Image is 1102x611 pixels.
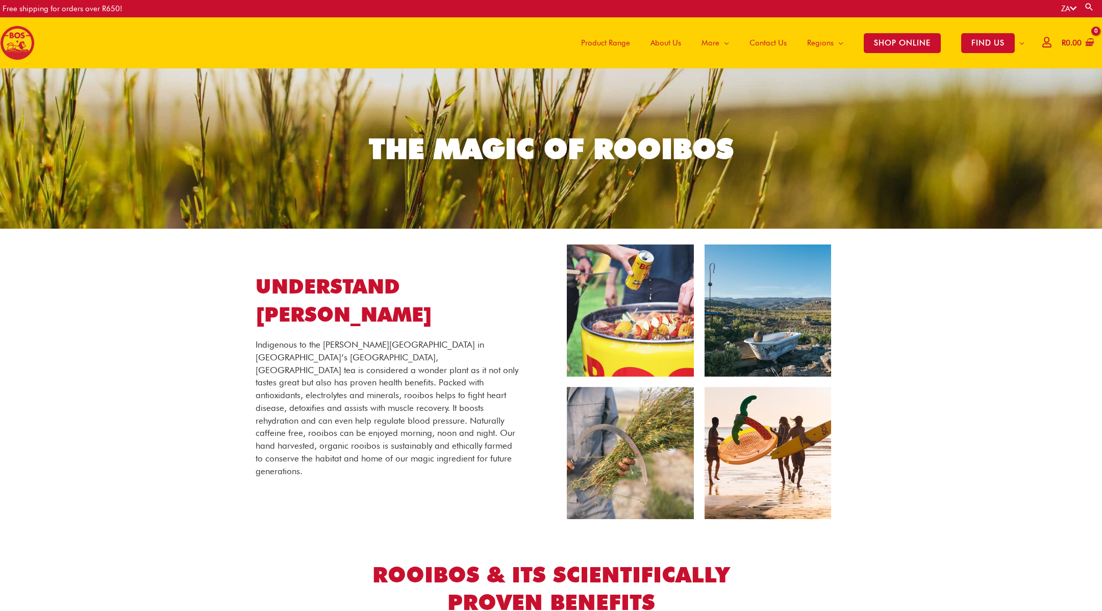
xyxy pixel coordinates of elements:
a: Regions [797,17,854,68]
nav: Site Navigation [563,17,1035,68]
a: ZA [1061,4,1076,13]
span: R [1062,38,1066,47]
a: About Us [640,17,691,68]
div: THE MAGIC OF ROOIBOS [369,135,734,163]
a: View Shopping Cart, empty [1060,32,1094,55]
a: Product Range [571,17,640,68]
a: More [691,17,739,68]
h1: UNDERSTAND [PERSON_NAME] [256,273,521,328]
img: Rooibos [566,244,832,520]
span: Contact Us [749,28,787,58]
bdi: 0.00 [1062,38,1082,47]
a: Search button [1084,2,1094,12]
span: About Us [650,28,681,58]
a: SHOP ONLINE [854,17,951,68]
span: SHOP ONLINE [864,33,941,53]
span: FIND US [961,33,1015,53]
p: Indigenous to the [PERSON_NAME][GEOGRAPHIC_DATA] in [GEOGRAPHIC_DATA]’s [GEOGRAPHIC_DATA], [GEOGR... [256,338,521,477]
span: Product Range [581,28,630,58]
span: Regions [807,28,834,58]
span: More [702,28,719,58]
a: Contact Us [739,17,797,68]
